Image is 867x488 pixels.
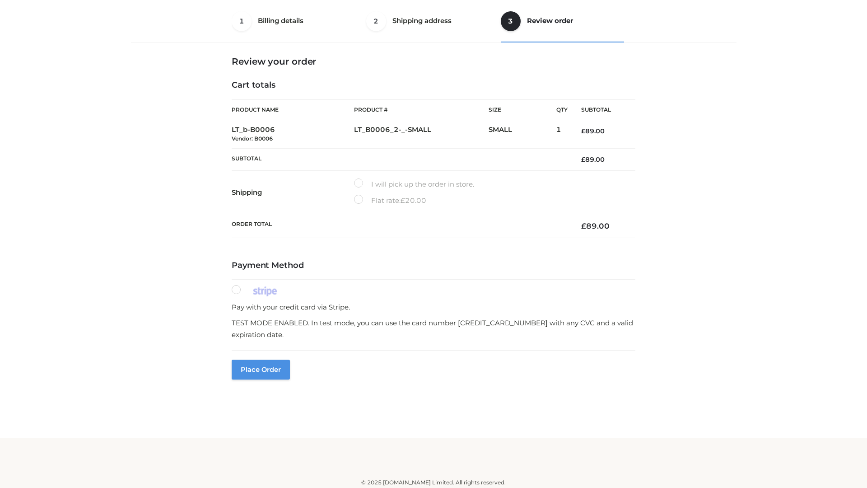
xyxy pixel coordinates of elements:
p: Pay with your credit card via Stripe. [232,301,635,313]
small: Vendor: B0006 [232,135,273,142]
th: Qty [556,99,568,120]
td: LT_b-B0006 [232,120,354,149]
label: I will pick up the order in store. [354,178,474,190]
th: Product Name [232,99,354,120]
h4: Cart totals [232,80,635,90]
td: SMALL [489,120,556,149]
bdi: 20.00 [401,196,426,205]
th: Subtotal [232,148,568,170]
span: £ [401,196,405,205]
label: Flat rate: [354,195,426,206]
button: Place order [232,360,290,380]
span: £ [581,221,586,230]
div: © 2025 [DOMAIN_NAME] Limited. All rights reserved. [134,478,733,487]
th: Shipping [232,171,354,214]
td: 1 [556,120,568,149]
h3: Review your order [232,56,635,67]
bdi: 89.00 [581,127,605,135]
h4: Payment Method [232,261,635,271]
bdi: 89.00 [581,155,605,164]
td: LT_B0006_2-_-SMALL [354,120,489,149]
p: TEST MODE ENABLED. In test mode, you can use the card number [CREDIT_CARD_NUMBER] with any CVC an... [232,317,635,340]
span: £ [581,127,585,135]
th: Product # [354,99,489,120]
th: Size [489,100,552,120]
bdi: 89.00 [581,221,610,230]
span: £ [581,155,585,164]
th: Order Total [232,214,568,238]
th: Subtotal [568,100,635,120]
